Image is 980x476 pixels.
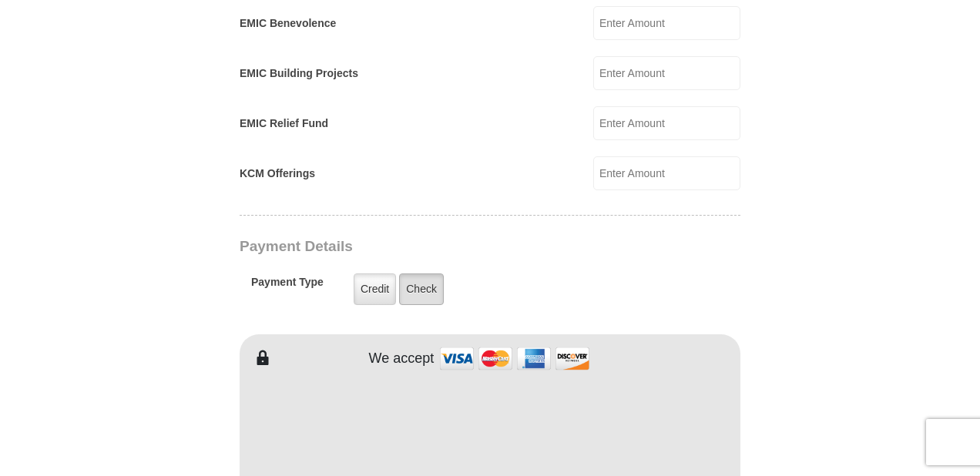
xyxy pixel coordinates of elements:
[438,342,592,375] img: credit cards accepted
[593,56,740,90] input: Enter Amount
[593,156,740,190] input: Enter Amount
[354,273,396,305] label: Credit
[240,15,336,32] label: EMIC Benevolence
[369,350,435,367] h4: We accept
[251,276,324,297] h5: Payment Type
[240,65,358,82] label: EMIC Building Projects
[240,238,633,256] h3: Payment Details
[399,273,444,305] label: Check
[240,166,315,182] label: KCM Offerings
[593,106,740,140] input: Enter Amount
[593,6,740,40] input: Enter Amount
[240,116,328,132] label: EMIC Relief Fund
